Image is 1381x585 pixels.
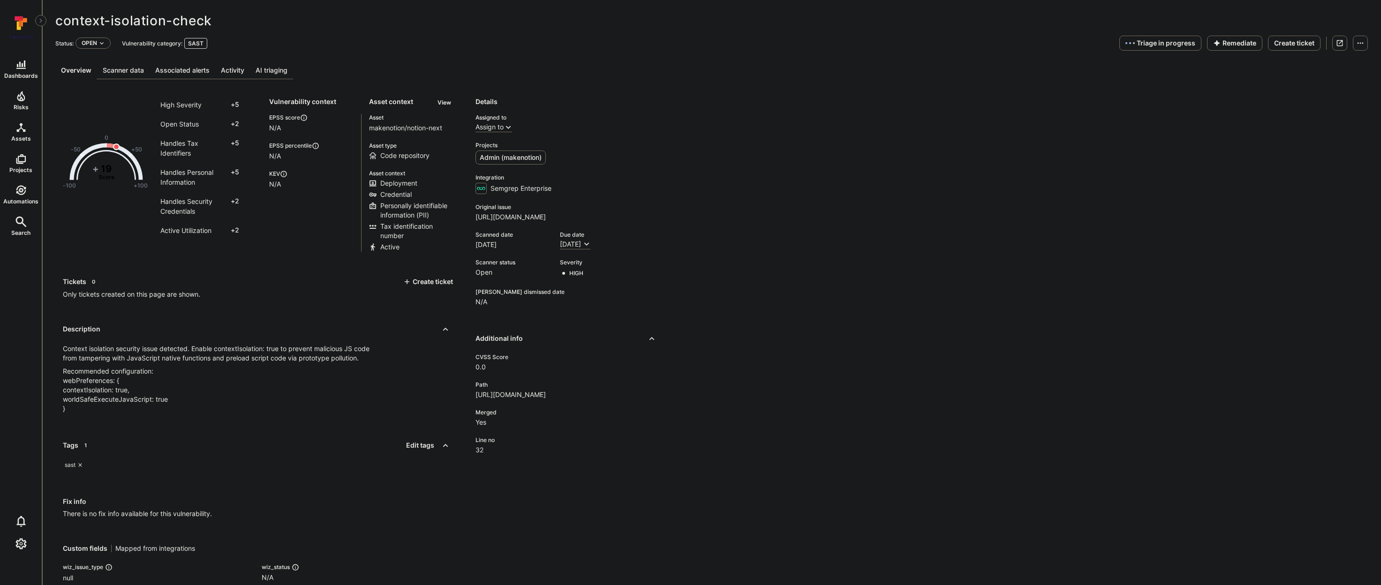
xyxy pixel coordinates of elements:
[475,259,551,266] span: Scanner status
[4,72,38,79] span: Dashboards
[1207,36,1262,51] button: Remediate
[475,123,504,131] button: Assign to
[380,242,400,252] span: Click to view evidence
[269,151,354,161] span: N/A
[436,99,453,106] button: View
[221,245,239,264] span: -2
[63,573,254,583] div: null
[269,142,354,150] span: EPSS percentile
[475,203,659,210] span: Original issue
[560,231,590,249] div: Due date field
[92,163,99,174] tspan: +
[475,418,659,427] span: Yes
[160,101,202,109] span: High Severity
[63,290,200,298] span: Only tickets created on this page are shown.
[160,168,213,186] span: Handles Personal Information
[55,62,1368,79] div: Vulnerability tabs
[269,123,354,133] span: N/A
[98,173,114,180] text: Score
[475,268,551,277] span: Open
[475,231,551,238] span: Scanned date
[134,182,148,189] text: +100
[63,441,78,450] h2: Tags
[269,97,336,106] h2: Vulnerability context
[369,124,442,132] a: makenotion/notion-next
[480,153,542,162] span: Admin (makenotion)
[221,138,239,158] span: +5
[475,409,659,416] span: Merged
[1125,42,1135,44] img: Loading...
[65,461,75,469] span: sast
[122,40,182,47] span: Vulnerability category:
[250,62,293,79] a: AI triaging
[3,198,38,205] span: Automations
[63,460,85,470] div: sast
[131,146,142,153] text: +50
[160,246,215,263] span: Private or Internal Asset
[160,120,199,128] span: Open Status
[9,166,32,173] span: Projects
[475,362,659,372] span: 0.0
[105,134,108,141] text: 0
[14,104,29,111] span: Risks
[468,323,667,464] section: additional info card
[1268,36,1321,51] button: Create ticket
[491,184,551,193] span: Semgrep Enterprise
[221,225,239,235] span: +2
[82,39,97,47] p: Open
[262,573,453,582] p: N/A
[475,334,523,343] h2: Additional info
[369,114,453,121] span: Asset
[115,544,195,553] span: Mapped from integrations
[63,182,76,189] text: -100
[55,40,74,47] span: Status:
[475,150,546,165] a: Admin (makenotion)
[63,367,453,413] p: Recommended configuration: webPreferences: { contextIsolation: true, worldSafeExecuteJavaScript: ...
[55,267,460,307] div: Collapse
[475,212,546,222] a: [URL][DOMAIN_NAME]
[55,430,460,460] div: Collapse tags
[475,436,659,443] span: Line no
[55,487,460,526] section: fix info card
[150,62,215,79] a: Associated alerts
[55,62,97,79] a: Overview
[475,97,498,106] h2: Details
[12,557,30,576] img: ACg8ocIqQenU2zSVn4varczOTTpfOuOTqpqMYkpMWRLjejB-DtIEo7w=s96-c
[468,323,667,353] div: Collapse
[63,509,453,518] span: There is no fix info available for this vulnerability.
[215,62,250,79] a: Activity
[35,15,46,26] button: Expand navigation menu
[184,38,207,49] div: SAST
[63,497,86,506] h2: Fix info
[1332,36,1347,51] div: Open original issue
[88,163,125,180] g: The vulnerability score is based on the parameters defined in the settings
[63,344,453,363] p: Context isolation security issue detected. Enable contextIsolation: true to prevent malicious JS ...
[475,353,659,360] span: CVSS Score
[160,139,198,157] span: Handles Tax Identifiers
[55,267,460,307] section: tickets card
[1353,36,1368,51] button: Options menu
[475,114,659,121] span: Assigned to
[380,190,412,199] span: Click to view evidence
[475,445,659,455] span: 32
[99,40,105,46] button: Expand dropdown
[475,240,551,249] span: [DATE]
[369,170,453,177] span: Asset context
[55,314,460,344] div: Collapse description
[560,240,581,248] span: [DATE]
[269,114,354,121] span: EPSS score
[399,438,434,453] button: Edit tags
[475,174,659,181] span: Integration
[505,123,512,131] button: Expand dropdown
[82,442,90,449] span: 1
[11,135,31,142] span: Assets
[11,229,30,236] span: Search
[475,288,659,295] span: [PERSON_NAME] dismissed date
[269,170,354,178] span: KEV
[468,87,667,316] section: details card
[560,240,590,249] button: [DATE]
[38,17,44,25] i: Expand navigation menu
[560,259,583,266] span: Severity
[12,557,30,576] div: Justin Kim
